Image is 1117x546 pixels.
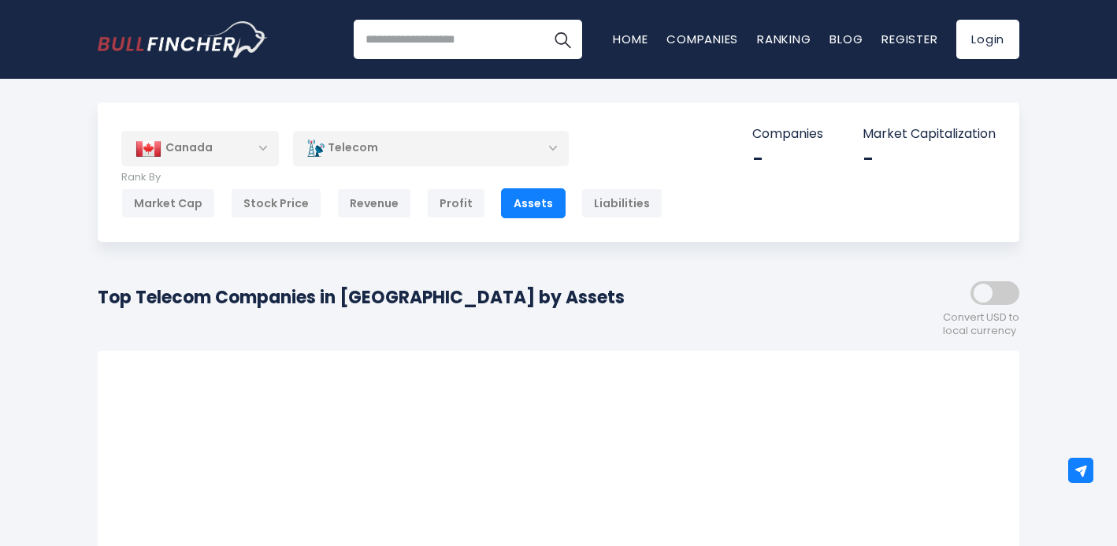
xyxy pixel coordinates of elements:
a: Companies [666,31,738,47]
div: Canada [121,131,279,165]
div: Revenue [337,188,411,218]
div: Liabilities [581,188,662,218]
a: Login [956,20,1019,59]
a: Go to homepage [98,21,267,58]
div: Profit [427,188,485,218]
p: Market Capitalization [863,126,996,143]
div: Assets [501,188,566,218]
div: Stock Price [231,188,321,218]
p: Rank By [121,171,662,184]
p: Companies [752,126,823,143]
a: Ranking [757,31,811,47]
a: Register [881,31,937,47]
div: Telecom [293,130,569,166]
button: Search [543,20,582,59]
img: Bullfincher logo [98,21,268,58]
a: Home [613,31,648,47]
div: Market Cap [121,188,215,218]
h1: Top Telecom Companies in [GEOGRAPHIC_DATA] by Assets [98,284,625,310]
div: - [863,147,996,171]
div: - [752,147,823,171]
span: Convert USD to local currency [943,311,1019,338]
a: Blog [829,31,863,47]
